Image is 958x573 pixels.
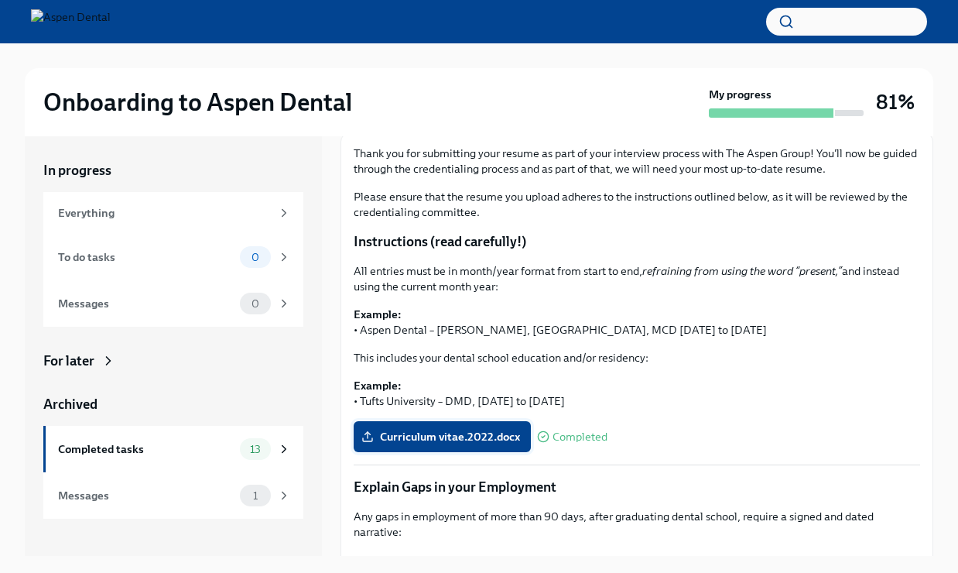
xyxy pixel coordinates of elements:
p: Please ensure that the resume you upload adheres to the instructions outlined below, as it will b... [354,189,920,220]
a: Messages0 [43,280,303,327]
span: 13 [241,444,270,455]
span: 0 [242,252,269,263]
p: • Aspen Dental – [PERSON_NAME], [GEOGRAPHIC_DATA], MCD [DATE] to [DATE] [354,307,920,338]
strong: Example: [354,307,402,321]
span: 0 [242,298,269,310]
span: Completed [553,431,607,443]
a: Completed tasks13 [43,426,303,472]
a: For later [43,352,303,370]
a: Messages1 [43,472,303,519]
span: Curriculum vitae.2022.docx [364,429,520,444]
p: Thank you for submitting your resume as part of your interview process with The Aspen Group! You'... [354,146,920,177]
div: To do tasks [58,249,234,266]
em: refraining from using the word “present,” [642,264,842,278]
h3: 81% [876,88,915,116]
div: Completed tasks [58,441,234,458]
img: Aspen Dental [31,9,111,34]
strong: Example: [354,379,402,393]
a: To do tasks0 [43,234,303,280]
p: Any gaps in employment of more than 90 days, after graduating dental school, require a signed and... [354,509,920,540]
label: Curriculum vitae.2022.docx [354,421,531,452]
strong: My progress [709,87,772,102]
p: • Tufts University – DMD, [DATE] to [DATE] [354,378,920,409]
strong: Example Employment Experience: [354,553,529,567]
div: Everything [58,204,271,221]
p: Instructions (read carefully!) [354,232,920,251]
div: For later [43,352,94,370]
a: In progress [43,161,303,180]
a: Everything [43,192,303,234]
div: Messages [58,295,234,312]
p: Explain Gaps in your Employment [354,478,920,496]
p: This includes your dental school education and/or residency: [354,350,920,365]
span: 1 [244,490,267,502]
a: Archived [43,395,303,413]
div: Messages [58,487,234,504]
h2: Onboarding to Aspen Dental [43,87,352,118]
p: All entries must be in month/year format from start to end, and instead using the current month y... [354,263,920,294]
